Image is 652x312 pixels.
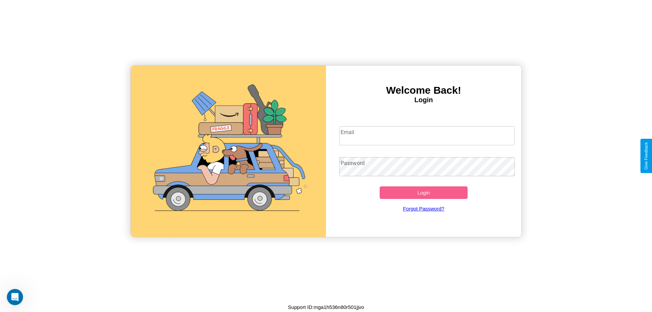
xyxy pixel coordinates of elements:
[380,186,468,199] button: Login
[336,199,512,218] a: Forgot Password?
[644,142,649,170] div: Give Feedback
[326,96,521,104] h4: Login
[7,289,23,305] iframe: Intercom live chat
[131,66,326,237] img: gif
[326,85,521,96] h3: Welcome Back!
[288,302,364,312] p: Support ID: mga1h536n80r501jjvo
